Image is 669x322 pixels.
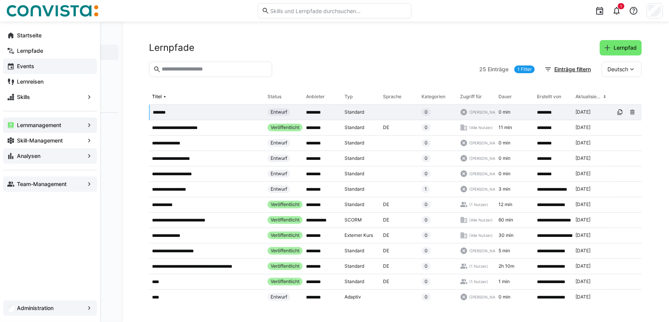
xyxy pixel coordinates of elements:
[271,171,287,177] span: Entwurf
[421,94,445,100] div: Kategorien
[498,124,512,131] span: 11 min
[271,155,287,161] span: Entwurf
[425,155,428,161] span: 0
[488,65,508,73] span: Einträge
[498,294,510,300] span: 0 min
[345,248,364,254] span: Standard
[575,248,590,254] span: [DATE]
[345,232,373,238] span: Externer Kurs
[469,186,504,192] span: ([PERSON_NAME])
[383,94,401,100] div: Sprache
[600,40,642,55] button: Lernpfad
[345,109,364,115] span: Standard
[345,94,353,100] div: Typ
[425,124,428,131] span: 0
[425,248,428,254] span: 0
[498,232,513,238] span: 30 min
[612,44,638,52] span: Lernpfad
[469,171,504,176] span: ([PERSON_NAME])
[469,233,493,238] span: (Alle Nutzer)
[425,109,428,115] span: 0
[345,294,361,300] span: Adaptiv
[479,65,486,73] span: 25
[460,94,482,100] div: Zugriff für
[306,94,325,100] div: Anbieter
[469,263,488,269] span: (1 Nutzer)
[498,155,510,161] span: 0 min
[469,279,488,284] span: (1 Nutzer)
[498,201,512,208] span: 12 min
[575,294,590,300] span: [DATE]
[575,94,602,100] div: Aktualisiert am
[152,94,162,100] div: Titel
[383,248,389,254] span: DE
[575,186,590,192] span: [DATE]
[268,94,281,100] div: Status
[271,217,299,223] span: Veröffentlicht
[425,201,428,208] span: 0
[271,263,299,269] span: Veröffentlicht
[271,124,299,131] span: Veröffentlicht
[149,42,194,54] h2: Lernpfade
[345,278,364,285] span: Standard
[469,156,504,161] span: ([PERSON_NAME])
[498,217,513,223] span: 60 min
[425,186,427,192] span: 1
[425,263,428,269] span: 0
[425,294,428,300] span: 0
[498,109,510,115] span: 0 min
[271,248,299,254] span: Veröffentlicht
[345,186,364,192] span: Standard
[498,278,510,285] span: 1 min
[498,94,512,100] div: Dauer
[575,124,590,131] span: [DATE]
[469,217,493,223] span: (Alle Nutzer)
[469,140,504,146] span: ([PERSON_NAME])
[271,201,299,208] span: Veröffentlicht
[345,155,364,161] span: Standard
[345,140,364,146] span: Standard
[271,294,287,300] span: Entwurf
[553,65,592,73] span: Einträge filtern
[498,171,510,177] span: 0 min
[620,4,622,8] span: 1
[345,201,364,208] span: Standard
[469,202,488,207] span: (1 Nutzer)
[271,278,299,285] span: Veröffentlicht
[425,171,428,177] span: 0
[469,294,504,300] span: ([PERSON_NAME])
[425,232,428,238] span: 0
[575,109,590,115] span: [DATE]
[383,217,389,223] span: DE
[498,248,510,254] span: 5 min
[345,217,362,223] span: SCORM
[345,263,364,269] span: Standard
[498,140,510,146] span: 0 min
[271,186,287,192] span: Entwurf
[271,140,287,146] span: Entwurf
[575,171,590,177] span: [DATE]
[514,65,535,73] a: 1 Filter
[498,186,510,192] span: 3 min
[345,124,364,131] span: Standard
[575,140,590,146] span: [DATE]
[271,232,299,238] span: Veröffentlicht
[383,263,389,269] span: DE
[575,201,590,208] span: [DATE]
[469,109,504,115] span: ([PERSON_NAME])
[607,65,628,73] span: Deutsch
[575,155,590,161] span: [DATE]
[575,232,590,238] span: [DATE]
[575,263,590,269] span: [DATE]
[498,263,514,269] span: 2h 10m
[540,62,596,77] button: Einträge filtern
[271,109,287,115] span: Entwurf
[383,124,389,131] span: DE
[469,248,504,253] span: ([PERSON_NAME])
[425,217,428,223] span: 0
[425,140,428,146] span: 0
[469,125,493,130] span: (Alle Nutzer)
[383,278,389,285] span: DE
[383,232,389,238] span: DE
[575,278,590,285] span: [DATE]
